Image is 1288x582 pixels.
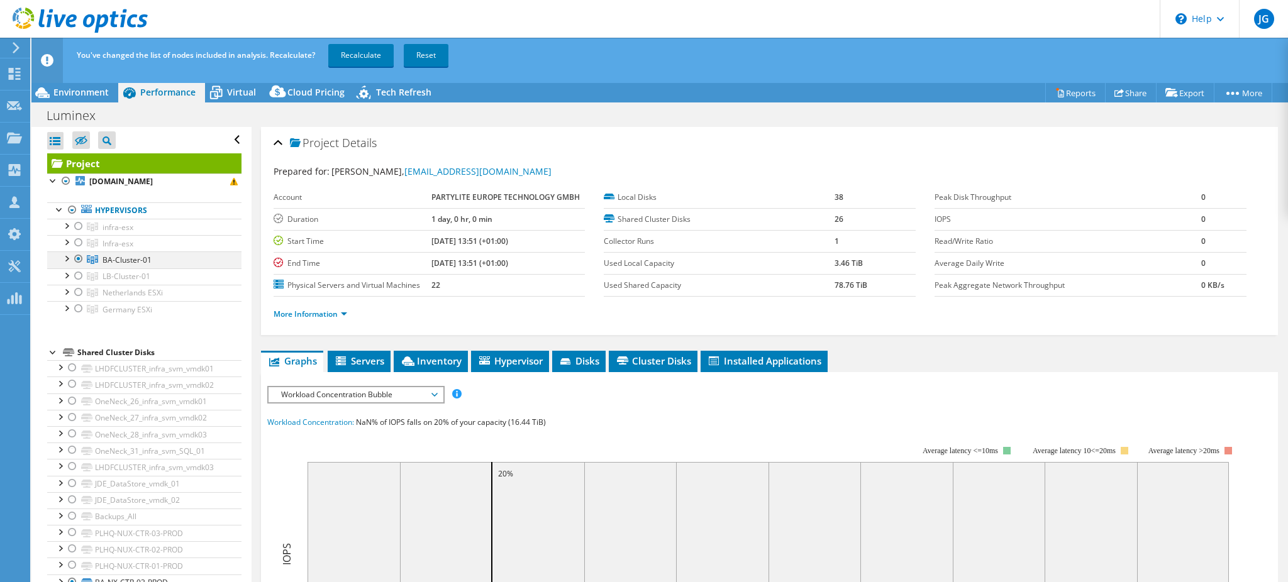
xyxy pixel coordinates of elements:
[431,236,508,246] b: [DATE] 13:51 (+01:00)
[835,192,843,202] b: 38
[835,236,839,246] b: 1
[47,541,241,557] a: PLHQ-NUX-CTR-02-PROD
[498,468,513,479] text: 20%
[41,109,115,123] h1: Luminex
[47,410,241,426] a: OneNeck_27_infra_svm_vmdk02
[274,213,431,226] label: Duration
[267,354,317,367] span: Graphs
[604,235,835,248] label: Collector Runs
[400,354,462,367] span: Inventory
[707,354,821,367] span: Installed Applications
[1201,236,1206,246] b: 0
[280,542,294,564] text: IOPS
[77,345,241,360] div: Shared Cluster Disks
[47,268,241,285] a: LB-Cluster-01
[1254,9,1274,29] span: JG
[615,354,691,367] span: Cluster Disks
[53,86,109,98] span: Environment
[47,360,241,376] a: LHDFCLUSTER_infra_svm_vmdk01
[47,173,241,190] a: [DOMAIN_NAME]
[47,219,241,235] a: infra-esx
[274,279,431,292] label: Physical Servers and Virtual Machines
[103,287,163,298] span: Netherlands ESXi
[47,508,241,525] a: Backups_All
[1175,13,1187,25] svg: \n
[103,255,152,265] span: BA-Cluster-01
[47,476,241,492] a: JDE_DataStore_vmdk_01
[103,238,133,249] span: Infra-esx
[1214,83,1272,102] a: More
[431,192,580,202] b: PARTYLITE EUROPE TECHNOLOGY GMBH
[1105,83,1157,102] a: Share
[47,376,241,393] a: LHDFCLUSTER_infra_svm_vmdk02
[558,354,599,367] span: Disks
[47,202,241,219] a: Hypervisors
[274,309,347,319] a: More Information
[404,44,448,67] a: Reset
[1033,446,1116,455] tspan: Average latency 10<=20ms
[835,258,863,268] b: 3.46 TiB
[431,280,440,290] b: 22
[140,86,196,98] span: Performance
[431,214,492,224] b: 1 day, 0 hr, 0 min
[47,442,241,459] a: OneNeck_31_infra_svm_SQL_01
[287,86,345,98] span: Cloud Pricing
[923,446,998,455] tspan: Average latency <=10ms
[275,387,436,402] span: Workload Concentration Bubble
[47,285,241,301] a: Netherlands ESXi
[477,354,543,367] span: Hypervisor
[328,44,394,67] a: Recalculate
[47,301,241,317] a: Germany ESXi
[47,426,241,442] a: OneNeck_28_infra_svm_vmdk03
[604,257,835,270] label: Used Local Capacity
[103,304,152,315] span: Germany ESXi
[103,222,133,233] span: infra-esx
[1201,280,1224,290] b: 0 KB/s
[47,393,241,410] a: OneNeck_26_infra_svm_vmdk01
[274,235,431,248] label: Start Time
[604,213,835,226] label: Shared Cluster Disks
[935,257,1201,270] label: Average Daily Write
[47,492,241,508] a: JDE_DataStore_vmdk_02
[356,417,546,427] span: NaN% of IOPS falls on 20% of your capacity (16.44 TiB)
[1045,83,1106,102] a: Reports
[935,235,1201,248] label: Read/Write Ratio
[47,251,241,268] a: BA-Cluster-01
[1156,83,1214,102] a: Export
[935,279,1201,292] label: Peak Aggregate Network Throughput
[103,271,150,282] span: LB-Cluster-01
[274,165,330,177] label: Prepared for:
[267,417,354,427] span: Workload Concentration:
[227,86,256,98] span: Virtual
[290,137,339,150] span: Project
[935,213,1201,226] label: IOPS
[376,86,431,98] span: Tech Refresh
[47,153,241,173] a: Project
[274,257,431,270] label: End Time
[604,191,835,204] label: Local Disks
[1201,192,1206,202] b: 0
[935,191,1201,204] label: Peak Disk Throughput
[77,50,315,60] span: You've changed the list of nodes included in analysis. Recalculate?
[835,214,843,224] b: 26
[47,459,241,475] a: LHDFCLUSTER_infra_svm_vmdk03
[1201,258,1206,268] b: 0
[334,354,384,367] span: Servers
[1148,446,1219,455] text: Average latency >20ms
[1201,214,1206,224] b: 0
[604,279,835,292] label: Used Shared Capacity
[89,176,153,187] b: [DOMAIN_NAME]
[404,165,552,177] a: [EMAIL_ADDRESS][DOMAIN_NAME]
[331,165,552,177] span: [PERSON_NAME],
[47,235,241,251] a: Infra-esx
[47,525,241,541] a: PLHQ-NUX-CTR-03-PROD
[342,135,377,150] span: Details
[47,557,241,574] a: PLHQ-NUX-CTR-01-PROD
[835,280,867,290] b: 78.76 TiB
[274,191,431,204] label: Account
[431,258,508,268] b: [DATE] 13:51 (+01:00)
